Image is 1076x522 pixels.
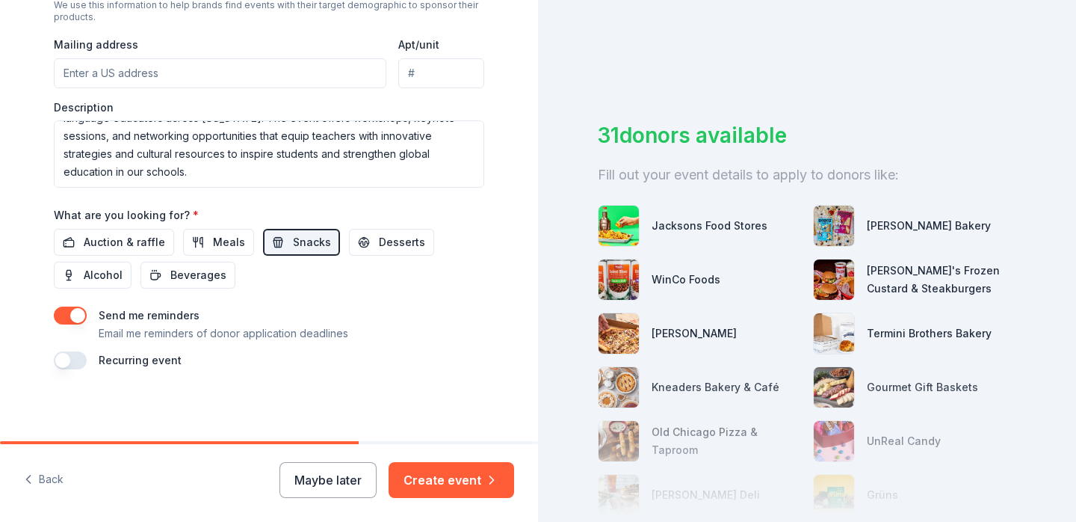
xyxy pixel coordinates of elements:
[183,229,254,256] button: Meals
[652,325,737,343] div: [PERSON_NAME]
[599,313,639,354] img: photo for Casey's
[867,262,1016,298] div: [PERSON_NAME]'s Frozen Custard & Steakburgers
[349,229,434,256] button: Desserts
[54,262,132,289] button: Alcohol
[170,266,226,284] span: Beverages
[814,260,854,300] img: photo for Freddy's Frozen Custard & Steakburgers
[54,120,484,188] textarea: The [US_STATE] Association of Teachers of Languages and Cultures (IATLC) Annual Conference is the...
[398,37,439,52] label: Apt/unit
[814,313,854,354] img: photo for Termini Brothers Bakery
[293,233,331,251] span: Snacks
[54,229,174,256] button: Auction & raffle
[54,58,386,88] input: Enter a US address
[599,206,639,246] img: photo for Jacksons Food Stores
[867,325,992,343] div: Termini Brothers Bakery
[99,309,200,322] label: Send me reminders
[140,262,235,289] button: Beverages
[99,354,182,366] label: Recurring event
[598,163,1016,187] div: Fill out your event details to apply to donors like:
[379,233,425,251] span: Desserts
[84,266,123,284] span: Alcohol
[263,229,340,256] button: Snacks
[54,37,138,52] label: Mailing address
[599,260,639,300] img: photo for WinCo Foods
[867,217,991,235] div: [PERSON_NAME] Bakery
[279,462,377,498] button: Maybe later
[598,120,1016,151] div: 31 donors available
[54,208,199,223] label: What are you looking for?
[24,464,64,496] button: Back
[213,233,245,251] span: Meals
[398,58,484,88] input: #
[54,100,114,115] label: Description
[814,206,854,246] img: photo for Bobo's Bakery
[84,233,165,251] span: Auction & raffle
[389,462,514,498] button: Create event
[652,271,720,289] div: WinCo Foods
[652,217,767,235] div: Jacksons Food Stores
[99,325,348,343] p: Email me reminders of donor application deadlines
